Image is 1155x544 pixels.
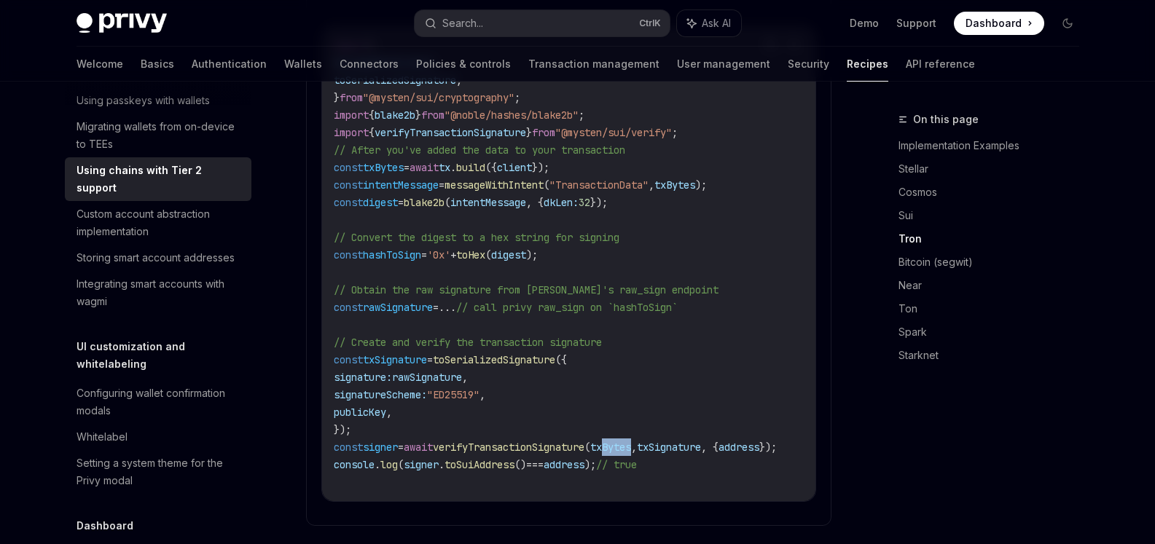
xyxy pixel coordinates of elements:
[596,458,637,471] span: // true
[433,353,555,366] span: toSerializedSignature
[954,12,1044,35] a: Dashboard
[850,16,879,31] a: Demo
[363,178,439,192] span: intentMessage
[77,428,128,446] div: Whitelabel
[590,441,631,454] span: txBytes
[672,126,678,139] span: ;
[719,441,759,454] span: address
[334,336,602,349] span: // Create and verify the transaction signature
[456,301,678,314] span: // call privy raw_sign on `hashToSign`
[334,126,369,139] span: import
[532,161,549,174] span: });
[334,178,363,192] span: const
[526,458,544,471] span: ===
[65,271,251,315] a: Integrating smart accounts with wagmi
[334,406,386,419] span: publicKey
[514,458,526,471] span: ()
[410,161,439,174] span: await
[334,423,351,436] span: });
[898,344,1091,367] a: Starknet
[404,441,433,454] span: await
[77,162,243,197] div: Using chains with Tier 2 support
[415,109,421,122] span: }
[639,17,661,29] span: Ctrl K
[392,371,462,384] span: rawSignature
[898,274,1091,297] a: Near
[386,406,392,419] span: ,
[421,248,427,261] span: =
[404,196,445,209] span: blake2b
[584,441,590,454] span: (
[369,126,375,139] span: {
[1056,12,1079,35] button: Toggle dark mode
[491,248,526,261] span: digest
[788,47,829,82] a: Security
[65,380,251,424] a: Configuring wallet confirmation modals
[398,196,404,209] span: =
[363,161,404,174] span: txBytes
[334,109,369,122] span: import
[375,458,380,471] span: .
[77,454,243,489] div: Setting a system theme for the Privy modal
[334,388,427,401] span: signatureScheme:
[334,248,363,261] span: const
[363,91,514,104] span: "@mysten/sui/cryptography"
[334,301,363,314] span: const
[898,134,1091,157] a: Implementation Examples
[192,47,267,82] a: Authentication
[427,353,433,366] span: =
[65,450,251,494] a: Setting a system theme for the Privy modal
[334,283,719,296] span: // Obtain the raw signature from [PERSON_NAME]'s raw_sign endpoint
[695,178,707,192] span: );
[445,458,514,471] span: toSuiAddress
[363,301,433,314] span: rawSignature
[450,161,456,174] span: .
[77,517,133,535] h5: Dashboard
[284,47,322,82] a: Wallets
[649,178,654,192] span: ,
[898,157,1091,181] a: Stellar
[759,441,777,454] span: });
[590,196,608,209] span: });
[579,196,590,209] span: 32
[340,47,399,82] a: Connectors
[77,249,235,267] div: Storing smart account addresses
[77,118,243,153] div: Migrating wallets from on-device to TEEs
[898,251,1091,274] a: Bitcoin (segwit)
[334,161,363,174] span: const
[416,47,511,82] a: Policies & controls
[456,161,485,174] span: build
[462,371,468,384] span: ,
[445,109,579,122] span: "@noble/hashes/blake2b"
[398,441,404,454] span: =
[898,320,1091,344] a: Spark
[637,441,701,454] span: txSignature
[555,353,567,366] span: ({
[65,114,251,157] a: Migrating wallets from on-device to TEEs
[65,245,251,271] a: Storing smart account addresses
[526,126,532,139] span: }
[526,196,544,209] span: , {
[485,161,497,174] span: ({
[334,353,363,366] span: const
[528,47,659,82] a: Transaction management
[369,109,375,122] span: {
[485,248,491,261] span: (
[913,111,979,128] span: On this page
[375,126,526,139] span: verifyTransactionSignature
[65,157,251,201] a: Using chains with Tier 2 support
[555,126,672,139] span: "@mysten/sui/verify"
[334,91,340,104] span: }
[340,91,363,104] span: from
[334,441,363,454] span: const
[847,47,888,82] a: Recipes
[77,205,243,240] div: Custom account abstraction implementation
[427,248,450,261] span: '0x'
[439,458,445,471] span: .
[363,353,427,366] span: txSignature
[77,385,243,419] div: Configuring wallet confirmation modals
[334,371,392,384] span: signature:
[77,13,167,33] img: dark logo
[450,248,456,261] span: +
[65,424,251,450] a: Whitelabel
